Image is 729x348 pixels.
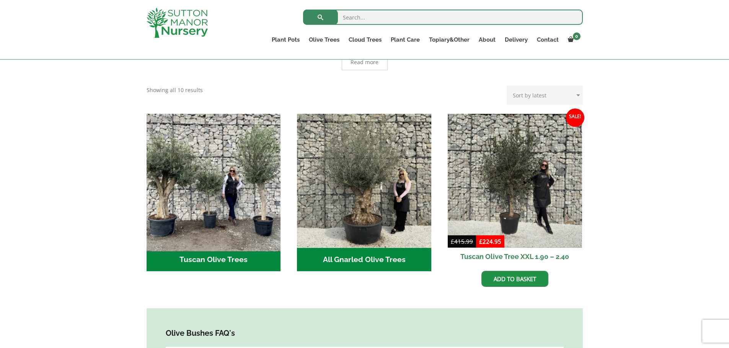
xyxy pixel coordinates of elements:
[451,238,473,245] bdi: 415.99
[479,238,483,245] span: £
[147,86,203,95] p: Showing all 10 results
[267,34,304,45] a: Plant Pots
[573,32,581,40] span: 0
[351,60,378,65] span: Read more
[448,114,582,265] a: Sale! Tuscan Olive Tree XXL 1.90 – 2.40
[297,248,431,272] h2: All Gnarled Olive Trees
[500,34,532,45] a: Delivery
[448,114,582,248] img: Tuscan Olive Tree XXL 1.90 - 2.40
[147,8,208,38] img: logo
[297,114,431,248] img: All Gnarled Olive Trees
[448,248,582,265] h2: Tuscan Olive Tree XXL 1.90 – 2.40
[451,238,454,245] span: £
[424,34,474,45] a: Topiary&Other
[479,238,501,245] bdi: 224.95
[566,108,584,127] span: Sale!
[303,10,583,25] input: Search...
[297,114,431,271] a: Visit product category All Gnarled Olive Trees
[563,34,583,45] a: 0
[474,34,500,45] a: About
[304,34,344,45] a: Olive Trees
[147,114,281,271] a: Visit product category Tuscan Olive Trees
[532,34,563,45] a: Contact
[507,86,583,105] select: Shop order
[143,110,284,251] img: Tuscan Olive Trees
[147,248,281,272] h2: Tuscan Olive Trees
[166,327,564,339] h4: Olive Bushes FAQ's
[386,34,424,45] a: Plant Care
[344,34,386,45] a: Cloud Trees
[481,271,548,287] a: Add to basket: “Tuscan Olive Tree XXL 1.90 - 2.40”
